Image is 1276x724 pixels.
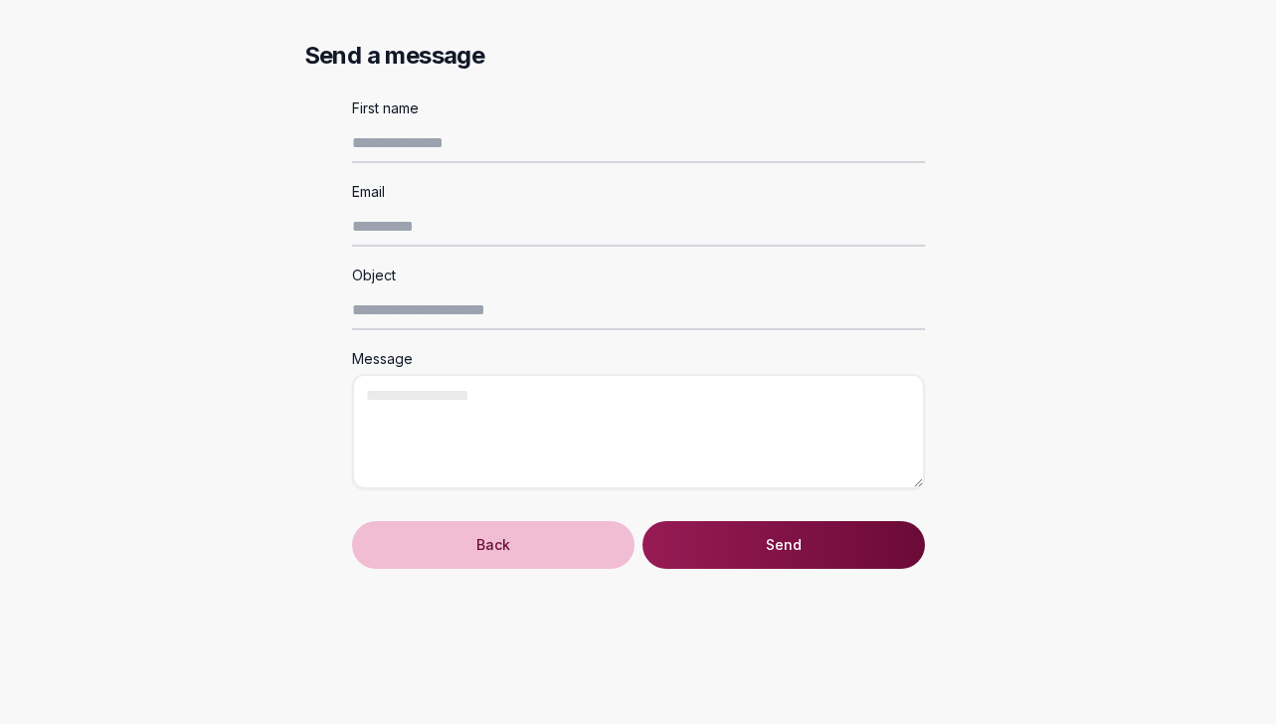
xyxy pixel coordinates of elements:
[352,521,635,569] button: Back
[352,99,419,116] label: First name
[352,350,413,367] label: Message
[352,267,396,283] label: Object
[642,521,925,569] button: Send
[352,183,385,200] label: Email
[304,40,973,72] h2: Send a message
